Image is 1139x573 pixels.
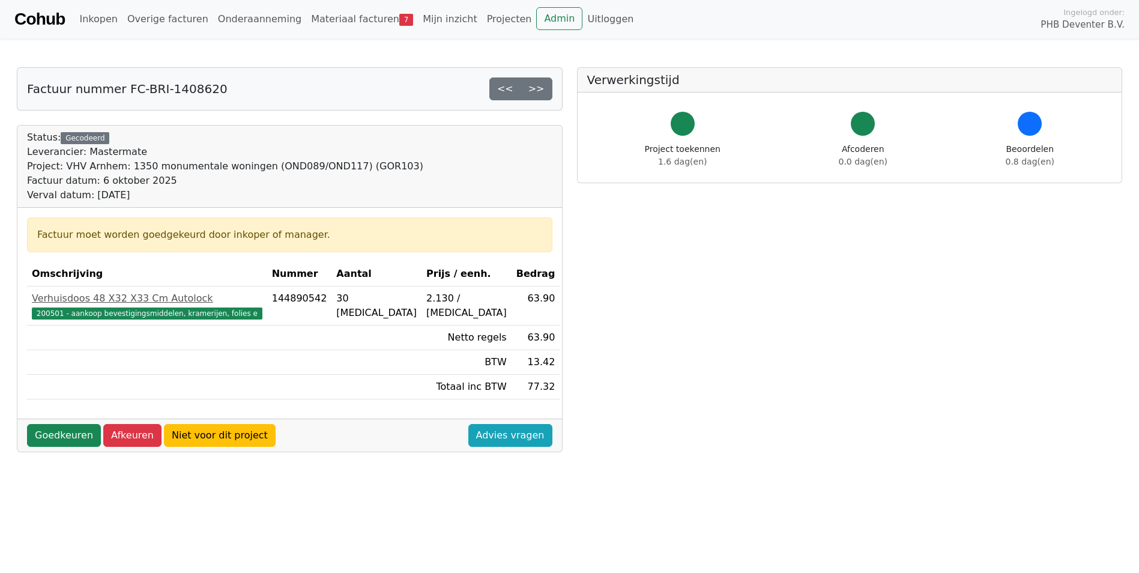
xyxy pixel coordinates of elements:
[1006,143,1054,168] div: Beoordelen
[839,157,887,166] span: 0.0 dag(en)
[122,7,213,31] a: Overige facturen
[536,7,582,30] a: Admin
[489,77,521,100] a: <<
[32,308,262,320] span: 200501 - aankoop bevestigingsmiddelen, kramerijen, folies e
[27,188,423,202] div: Verval datum: [DATE]
[37,228,542,242] div: Factuur moet worden goedgekeurd door inkoper of manager.
[582,7,638,31] a: Uitloggen
[336,291,417,320] div: 30 [MEDICAL_DATA]
[14,5,65,34] a: Cohub
[103,424,162,447] a: Afkeuren
[512,262,560,286] th: Bedrag
[399,14,413,26] span: 7
[27,424,101,447] a: Goedkeuren
[426,291,507,320] div: 2.130 / [MEDICAL_DATA]
[418,7,482,31] a: Mijn inzicht
[512,375,560,399] td: 77.32
[1041,18,1125,32] span: PHB Deventer B.V.
[32,291,262,320] a: Verhuisdoos 48 X32 X33 Cm Autolock200501 - aankoop bevestigingsmiddelen, kramerijen, folies e
[331,262,421,286] th: Aantal
[521,77,552,100] a: >>
[645,143,721,168] div: Project toekennen
[512,350,560,375] td: 13.42
[421,326,512,350] td: Netto regels
[27,174,423,188] div: Factuur datum: 6 oktober 2025
[74,7,122,31] a: Inkopen
[213,7,306,31] a: Onderaanneming
[267,286,332,326] td: 144890542
[306,7,418,31] a: Materiaal facturen7
[421,375,512,399] td: Totaal inc BTW
[1063,7,1125,18] span: Ingelogd onder:
[267,262,332,286] th: Nummer
[164,424,276,447] a: Niet voor dit project
[27,82,228,96] h5: Factuur nummer FC-BRI-1408620
[421,262,512,286] th: Prijs / eenh.
[61,132,109,144] div: Gecodeerd
[512,286,560,326] td: 63.90
[27,130,423,202] div: Status:
[27,145,423,159] div: Leverancier: Mastermate
[1006,157,1054,166] span: 0.8 dag(en)
[27,262,267,286] th: Omschrijving
[658,157,707,166] span: 1.6 dag(en)
[482,7,537,31] a: Projecten
[27,159,423,174] div: Project: VHV Arnhem: 1350 monumentale woningen (OND089/OND117) (GOR103)
[587,73,1113,87] h5: Verwerkingstijd
[421,350,512,375] td: BTW
[839,143,887,168] div: Afcoderen
[512,326,560,350] td: 63.90
[32,291,262,306] div: Verhuisdoos 48 X32 X33 Cm Autolock
[468,424,552,447] a: Advies vragen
